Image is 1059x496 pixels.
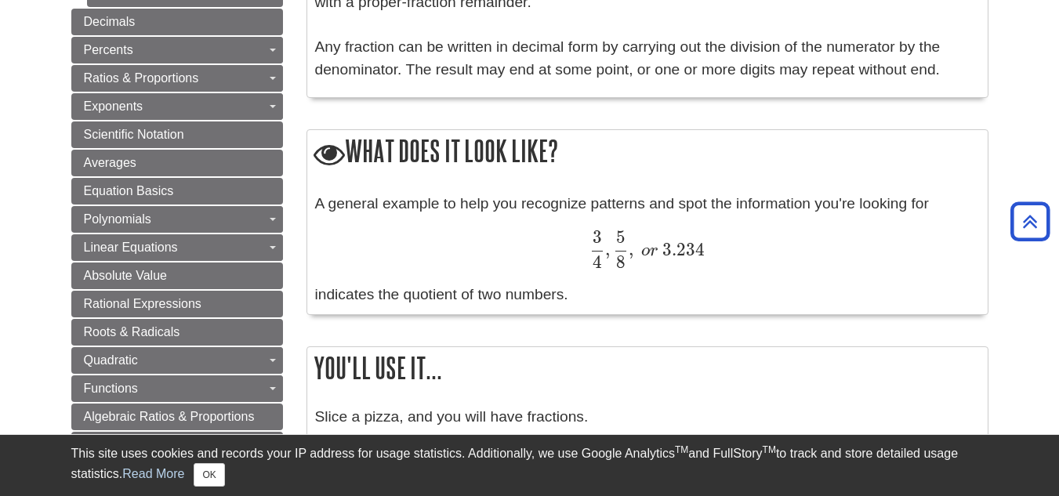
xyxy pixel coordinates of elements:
[71,347,283,374] a: Quadratic
[650,242,658,259] span: r
[593,252,602,273] span: 4
[71,444,988,487] div: This site uses cookies and records your IP address for usage statistics. Additionally, we use Goo...
[84,353,138,367] span: Quadratic
[71,375,283,402] a: Functions
[71,37,283,63] a: Percents
[616,252,626,273] span: 8
[84,410,255,423] span: Algebraic Ratios & Proportions
[662,239,705,260] span: 3.234
[84,241,178,254] span: Linear Equations
[71,121,283,148] a: Scientific Notation
[71,150,283,176] a: Averages
[1005,211,1055,232] a: Back to Top
[122,467,184,480] a: Read More
[315,193,980,306] div: A general example to help you recognize patterns and spot the information you're looking for indi...
[84,128,184,141] span: Scientific Notation
[84,382,138,395] span: Functions
[84,15,136,28] span: Decimals
[84,184,174,197] span: Equation Basics
[675,444,688,455] sup: TM
[84,269,167,282] span: Absolute Value
[605,239,610,260] span: ,
[71,319,283,346] a: Roots & Radicals
[71,234,283,261] a: Linear Equations
[84,100,143,113] span: Exponents
[194,463,224,487] button: Close
[71,291,283,317] a: Rational Expressions
[71,9,283,35] a: Decimals
[616,226,626,248] span: 5
[763,444,776,455] sup: TM
[71,178,283,205] a: Equation Basics
[71,432,283,458] a: Equations & Inequalities
[71,93,283,120] a: Exponents
[71,206,283,233] a: Polynomials
[84,325,180,339] span: Roots & Radicals
[71,262,283,289] a: Absolute Value
[84,71,199,85] span: Ratios & Proportions
[71,404,283,430] a: Algebraic Ratios & Proportions
[71,65,283,92] a: Ratios & Proportions
[84,297,201,310] span: Rational Expressions
[84,156,136,169] span: Averages
[84,212,151,226] span: Polynomials
[641,242,650,259] span: o
[84,43,133,56] span: Percents
[307,130,988,175] h2: What does it look like?
[315,406,980,429] p: Slice a pizza, and you will have fractions.
[307,347,988,389] h2: You'll use it...
[629,239,633,260] span: ,
[593,226,602,248] span: 3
